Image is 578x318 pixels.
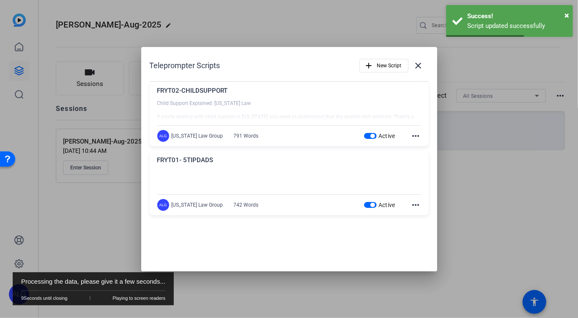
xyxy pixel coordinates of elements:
[157,155,421,169] div: FRYT01- 5TIPDADS
[21,272,165,291] div: Processing the data, please give it a few seconds...
[377,58,402,74] span: New Script
[157,199,169,211] div: ALG
[564,10,569,20] span: ×
[467,21,567,31] div: Script updated successfully
[378,133,395,139] span: Active
[171,133,223,139] div: [US_STATE] Law Group
[364,61,374,70] mat-icon: add
[21,296,24,301] span: 9
[414,61,424,71] mat-icon: close
[150,61,220,71] h1: Teleprompter Scripts
[408,55,429,76] button: Close
[467,11,567,21] div: Success!
[411,131,421,141] mat-icon: more_horiz
[171,202,223,208] div: [US_STATE] Law Group
[234,133,259,139] div: 791 Words
[378,202,395,208] span: Active
[359,59,408,72] button: New Script
[157,130,169,142] div: ALG
[411,200,421,210] mat-icon: more_horiz
[157,86,421,100] div: FRYT02-CHILDSUPPORT
[234,202,259,208] div: 742 Words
